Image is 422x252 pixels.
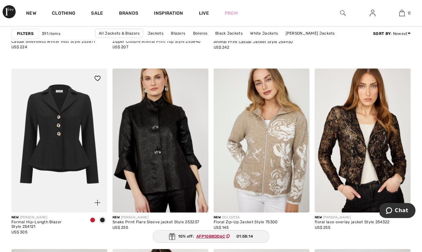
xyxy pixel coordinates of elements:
[387,9,416,17] a: 0
[154,10,183,17] span: Inspiration
[214,215,221,219] span: New
[3,5,16,18] img: 1ère Avenue
[225,10,238,17] a: Prom
[153,230,269,243] div: 10% off:
[315,215,390,220] div: [PERSON_NAME]
[221,38,253,46] a: Blue Jackets
[119,10,139,17] a: Brands
[236,233,253,239] span: 01:58:14
[373,31,411,37] div: : Newest
[214,45,229,50] span: US$ 242
[113,225,128,230] span: US$ 255
[282,29,338,38] a: [PERSON_NAME] Jackets
[42,31,60,37] span: 391 items
[95,76,100,81] img: heart_black_full.svg
[199,10,209,17] a: Live
[408,10,411,16] span: 0
[196,234,225,239] ins: AFP10B8DD6C
[11,215,19,219] span: New
[315,69,411,213] img: floral lace overlay jacket Style 254322. Copper/Black
[113,220,199,225] div: Snake Print Flare Sleeve jacket Style 253237
[212,29,246,38] a: Black Jackets
[169,233,175,240] img: Gift.svg
[315,220,390,225] div: floral lace overlay jacket Style 254322
[113,215,120,219] span: New
[214,225,229,230] span: US$ 145
[113,215,199,220] div: [PERSON_NAME]
[113,69,208,213] img: Snake Print Flare Sleeve jacket Style 253237. Black
[214,69,309,213] img: Floral Zip-Up Jacket Style 75300. Oatmeal
[373,31,391,36] strong: Sort By
[370,9,375,17] img: My Info
[214,215,278,220] div: DOLCEZZA
[11,230,27,234] span: US$ 305
[26,10,36,17] a: New
[214,40,293,44] div: Animal Print Casual Jacket Style 254930
[11,45,27,49] span: US$ 224
[11,39,95,44] div: Casual Sleeveless Winter Vest Style 253871
[380,203,415,219] iframe: Opens a widget where you can chat to one of our agents
[315,215,322,219] span: New
[365,9,381,17] a: Sign In
[190,29,211,38] a: Boleros
[95,200,100,206] img: plus_v2.svg
[144,29,167,38] a: Jackets
[113,45,128,49] span: US$ 207
[11,69,107,213] a: Formal Hip-Length Blazer Style 254121. Black
[52,10,75,17] a: Clothing
[95,29,143,38] a: All Jackets & Blazers
[181,38,220,46] a: [PERSON_NAME]
[11,220,83,229] div: Formal Hip-Length Blazer Style 254121
[315,225,330,230] span: US$ 255
[11,215,83,220] div: [PERSON_NAME]
[340,9,346,17] img: search the website
[214,220,278,225] div: Floral Zip-Up Jacket Style 75300
[168,29,188,38] a: Blazers
[91,10,103,17] a: Sale
[88,215,98,226] div: Deep cherry
[399,9,405,17] img: My Bag
[98,215,107,226] div: Black
[247,29,281,38] a: White Jackets
[17,31,34,37] strong: Filters
[113,39,201,44] div: Zipper Closure Animal Print Top Style 253840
